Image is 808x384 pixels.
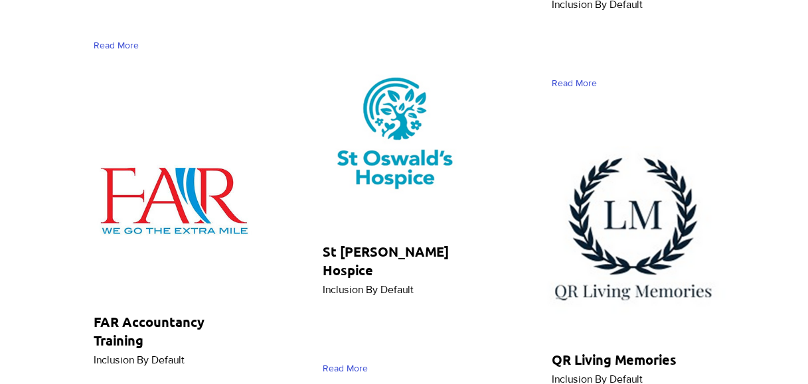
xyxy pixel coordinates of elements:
span: Read More [94,39,139,52]
span: QR Living Memories [552,351,677,368]
a: Read More [323,357,374,380]
span: St [PERSON_NAME] Hospice [323,243,449,279]
span: Inclusion By Default [94,354,185,365]
span: Read More [552,77,597,90]
a: Read More [94,34,145,57]
a: Read More [552,72,603,95]
span: Inclusion By Default [323,284,414,295]
span: Read More [323,362,368,375]
span: FAR Accountancy Training [94,313,204,349]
